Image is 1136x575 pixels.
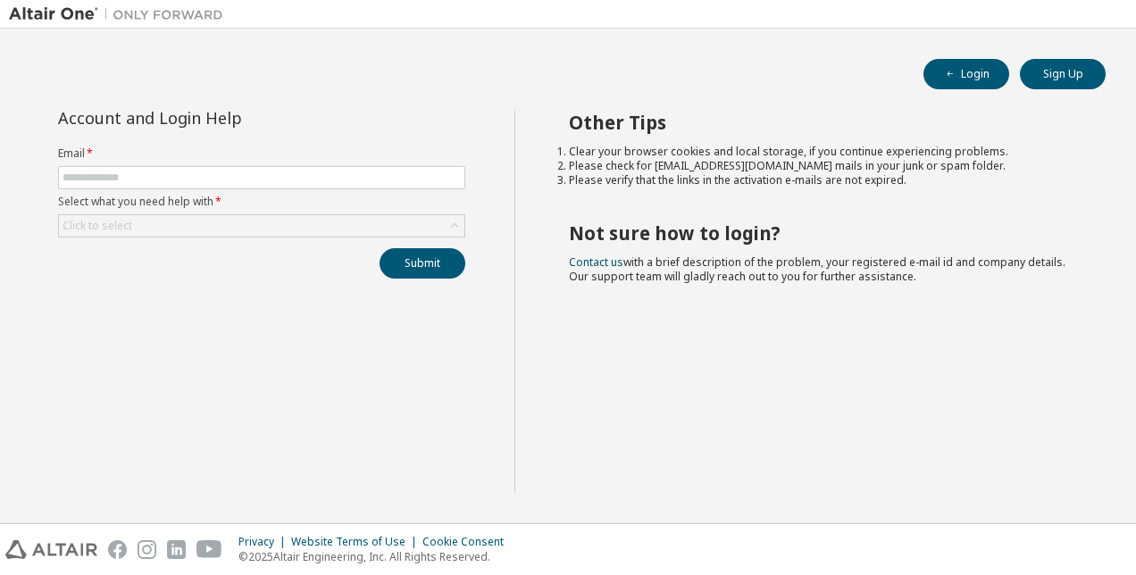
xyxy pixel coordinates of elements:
div: Cookie Consent [422,535,514,549]
button: Submit [380,248,465,279]
h2: Not sure how to login? [569,221,1074,245]
button: Sign Up [1020,59,1106,89]
img: linkedin.svg [167,540,186,559]
li: Please verify that the links in the activation e-mails are not expired. [569,173,1074,187]
li: Clear your browser cookies and local storage, if you continue experiencing problems. [569,145,1074,159]
div: Click to select [63,219,132,233]
img: instagram.svg [138,540,156,559]
button: Login [923,59,1009,89]
a: Contact us [569,254,623,270]
label: Email [58,146,465,161]
div: Account and Login Help [58,111,384,125]
div: Privacy [238,535,291,549]
li: Please check for [EMAIL_ADDRESS][DOMAIN_NAME] mails in your junk or spam folder. [569,159,1074,173]
span: with a brief description of the problem, your registered e-mail id and company details. Our suppo... [569,254,1065,284]
img: altair_logo.svg [5,540,97,559]
p: © 2025 Altair Engineering, Inc. All Rights Reserved. [238,549,514,564]
h2: Other Tips [569,111,1074,134]
img: Altair One [9,5,232,23]
img: facebook.svg [108,540,127,559]
label: Select what you need help with [58,195,465,209]
div: Click to select [59,215,464,237]
div: Website Terms of Use [291,535,422,549]
img: youtube.svg [196,540,222,559]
